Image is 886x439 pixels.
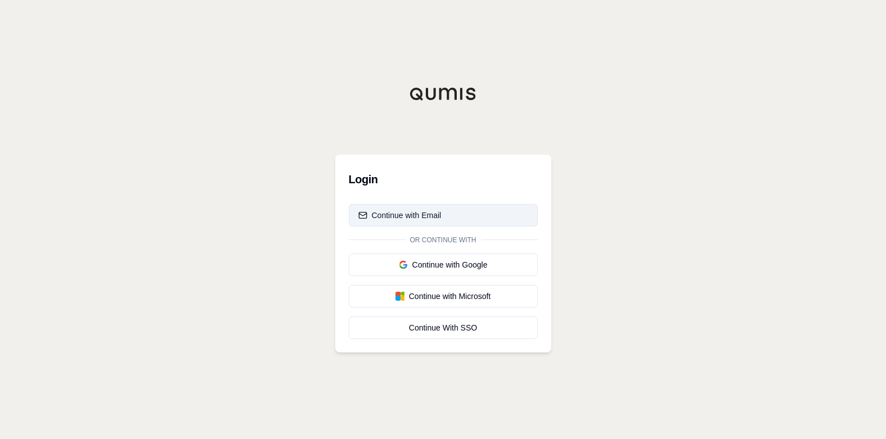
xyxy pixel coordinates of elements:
[358,322,528,333] div: Continue With SSO
[349,168,538,191] h3: Login
[349,316,538,339] a: Continue With SSO
[410,87,477,101] img: Qumis
[358,259,528,270] div: Continue with Google
[349,285,538,307] button: Continue with Microsoft
[358,291,528,302] div: Continue with Microsoft
[358,210,442,221] div: Continue with Email
[406,236,481,245] span: Or continue with
[349,254,538,276] button: Continue with Google
[349,204,538,227] button: Continue with Email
